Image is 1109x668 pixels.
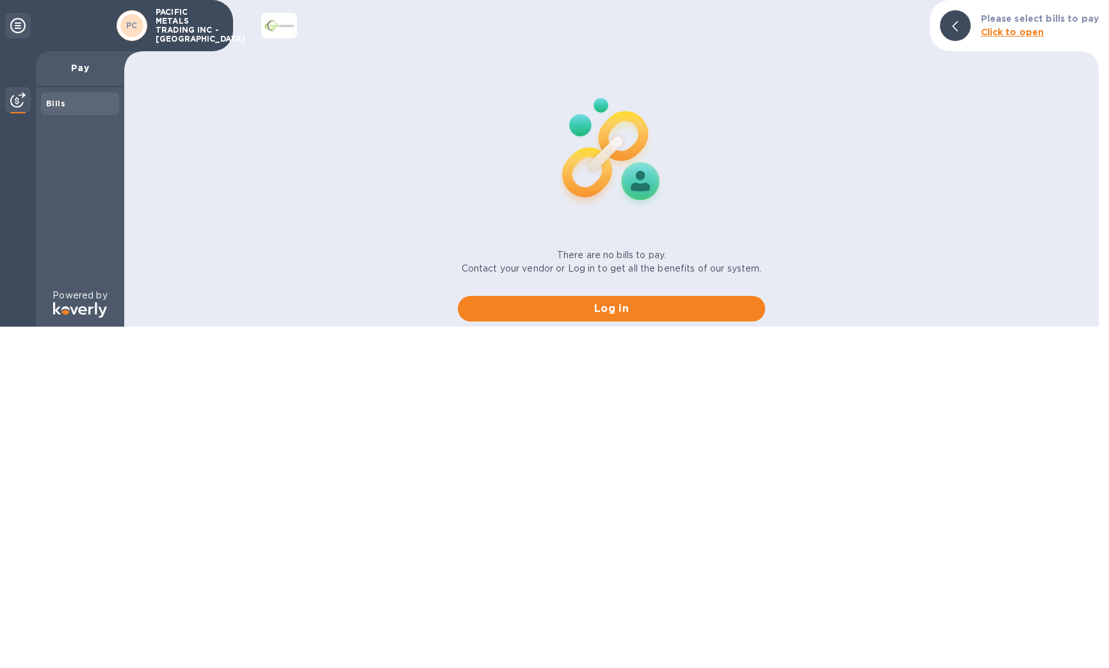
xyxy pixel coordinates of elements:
[46,61,114,74] p: Pay
[53,289,107,302] p: Powered by
[458,296,765,322] button: Log in
[46,99,65,108] b: Bills
[126,20,138,30] b: PC
[462,248,762,275] p: There are no bills to pay. Contact your vendor or Log in to get all the benefits of our system.
[53,302,107,318] img: Logo
[981,13,1099,24] b: Please select bills to pay
[981,27,1044,37] b: Click to open
[156,8,220,44] p: PACIFIC METALS TRADING INC - [GEOGRAPHIC_DATA]
[468,301,755,316] span: Log in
